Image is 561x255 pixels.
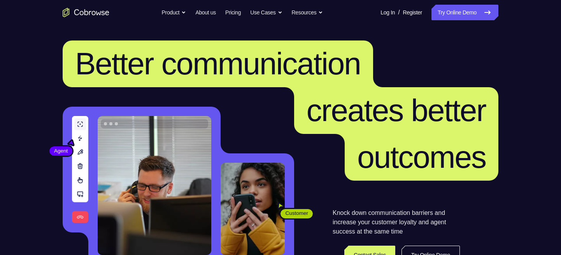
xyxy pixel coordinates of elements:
a: Go to the home page [63,8,109,17]
span: creates better [307,93,486,128]
span: Better communication [75,46,361,81]
span: / [398,8,400,17]
img: A customer support agent talking on the phone [98,116,211,255]
button: Resources [292,5,323,20]
button: Product [162,5,186,20]
a: Try Online Demo [431,5,498,20]
img: A customer holding their phone [221,163,285,255]
span: outcomes [357,140,486,174]
a: Log In [380,5,395,20]
a: About us [195,5,216,20]
button: Use Cases [250,5,282,20]
a: Register [403,5,422,20]
p: Knock down communication barriers and increase your customer loyalty and agent success at the sam... [333,208,460,236]
a: Pricing [225,5,241,20]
